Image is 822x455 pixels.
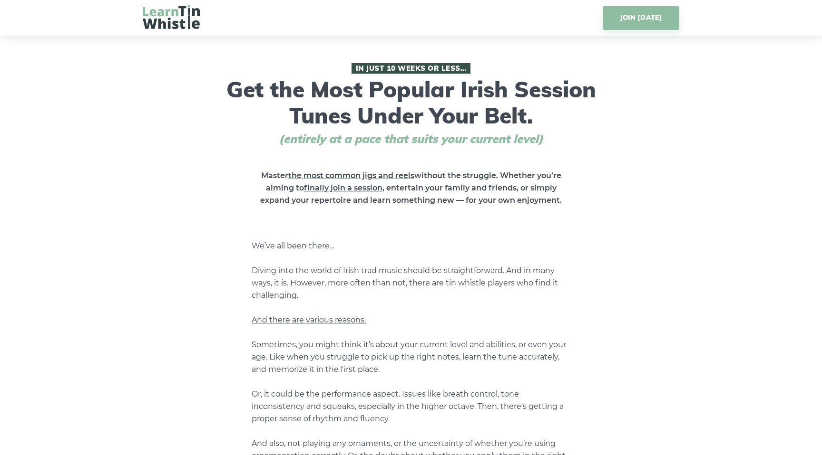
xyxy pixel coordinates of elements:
h1: Get the Most Popular Irish Session Tunes Under Your Belt. [223,63,599,146]
img: LearnTinWhistle.com [143,5,200,29]
span: And there are various reasons. [252,315,366,324]
a: JOIN [DATE] [603,6,679,30]
strong: Master without the struggle. Whether you’re aiming to , entertain your family and friends, or sim... [260,171,562,205]
span: In Just 10 Weeks or Less… [352,63,470,74]
span: (entirely at a pace that suits your current level) [261,132,561,146]
span: the most common jigs and reels [288,171,414,180]
span: finally join a session [304,183,382,192]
